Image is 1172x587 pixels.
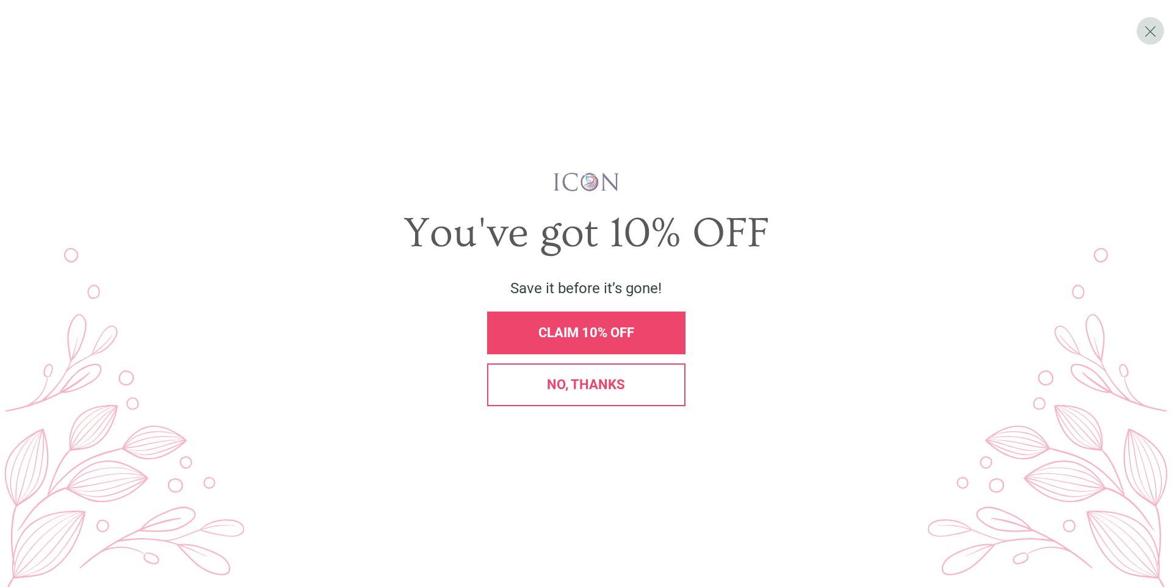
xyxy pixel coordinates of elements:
span: Save it before it’s gone! [510,280,662,297]
span: You've got 10% OFF [403,210,769,257]
span: No, thanks [547,377,625,392]
span: CLAIM 10% OFF [538,325,634,340]
span: X [1144,22,1157,40]
img: iconwallstickersl_1754656298800.png [552,172,621,192]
